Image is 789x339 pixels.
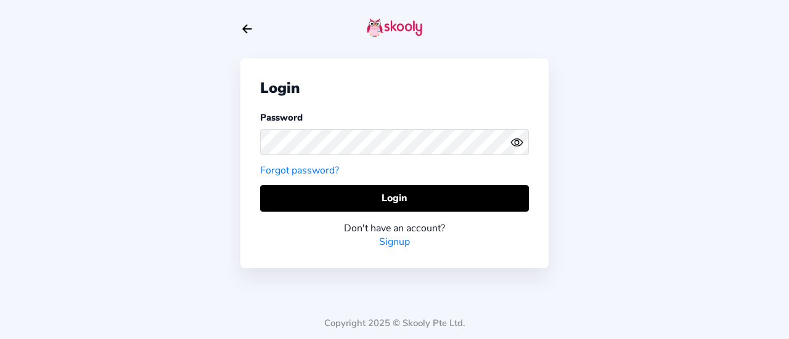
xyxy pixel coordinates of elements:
[260,78,529,98] div: Login
[510,136,529,149] button: eye outlineeye off outline
[260,221,529,235] div: Don't have an account?
[260,164,339,177] a: Forgot password?
[510,136,523,149] ion-icon: eye outline
[240,22,254,36] button: arrow back outline
[260,185,529,212] button: Login
[379,235,410,249] a: Signup
[260,111,303,124] label: Password
[367,18,422,38] img: skooly-logo.png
